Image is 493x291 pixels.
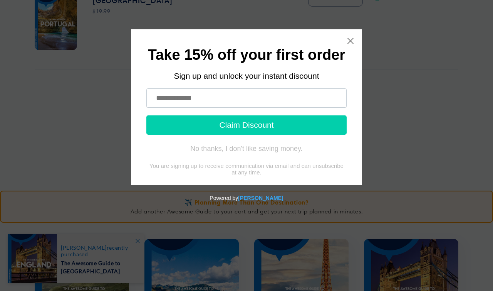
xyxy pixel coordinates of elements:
h1: Take 15% off your first order [146,49,347,61]
div: You are signing up to receive communication via email and can unsubscribe at any time. [146,162,347,176]
div: Sign up and unlock your instant discount [146,71,347,81]
div: Powered by [3,185,490,211]
div: No thanks, I don't like saving money. [190,145,302,152]
a: Powered by Tydal [238,195,283,201]
a: Close widget [347,37,354,45]
button: Claim Discount [146,115,347,135]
